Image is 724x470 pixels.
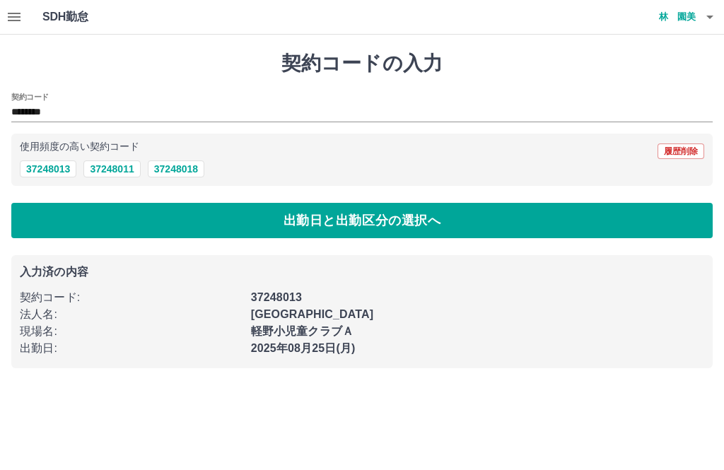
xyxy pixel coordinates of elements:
[20,306,243,323] p: 法人名 :
[11,203,713,238] button: 出勤日と出勤区分の選択へ
[251,291,302,303] b: 37248013
[658,143,704,159] button: 履歴削除
[251,342,356,354] b: 2025年08月25日(月)
[20,289,243,306] p: 契約コード :
[20,142,139,152] p: 使用頻度の高い契約コード
[148,160,204,177] button: 37248018
[251,308,374,320] b: [GEOGRAPHIC_DATA]
[83,160,140,177] button: 37248011
[11,52,713,76] h1: 契約コードの入力
[20,266,704,278] p: 入力済の内容
[20,340,243,357] p: 出勤日 :
[20,160,76,177] button: 37248013
[20,323,243,340] p: 現場名 :
[251,325,354,337] b: 軽野小児童クラブＡ
[11,91,49,102] h2: 契約コード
